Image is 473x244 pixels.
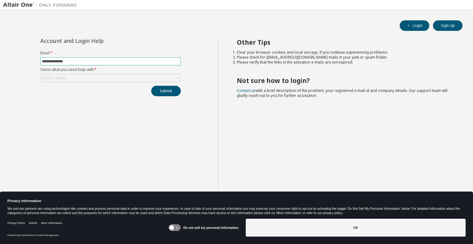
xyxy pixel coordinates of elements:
button: Sign Up [433,20,463,31]
div: Click to select [42,76,66,81]
label: Select what you need help with [40,67,181,72]
button: Submit [151,86,181,96]
span: with a brief description of the problem, your registered e-mail id and company details. Our suppo... [237,88,447,98]
a: Contact us [237,88,256,93]
img: Altair One [3,2,80,8]
li: Please check for [EMAIL_ADDRESS][DOMAIN_NAME] mails in your junk or spam folder. [237,55,452,60]
li: Clear your browser cookies and local storage, if you continue experiencing problems. [237,50,452,55]
div: Click to select [41,74,180,82]
div: Account and Login Help [40,38,153,43]
button: Login [400,20,429,31]
h2: Other Tips [237,38,452,46]
h2: Not sure how to login? [237,77,452,85]
label: Email [40,51,181,56]
li: Please verify that the links in the activation e-mails are not expired. [237,60,452,65]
